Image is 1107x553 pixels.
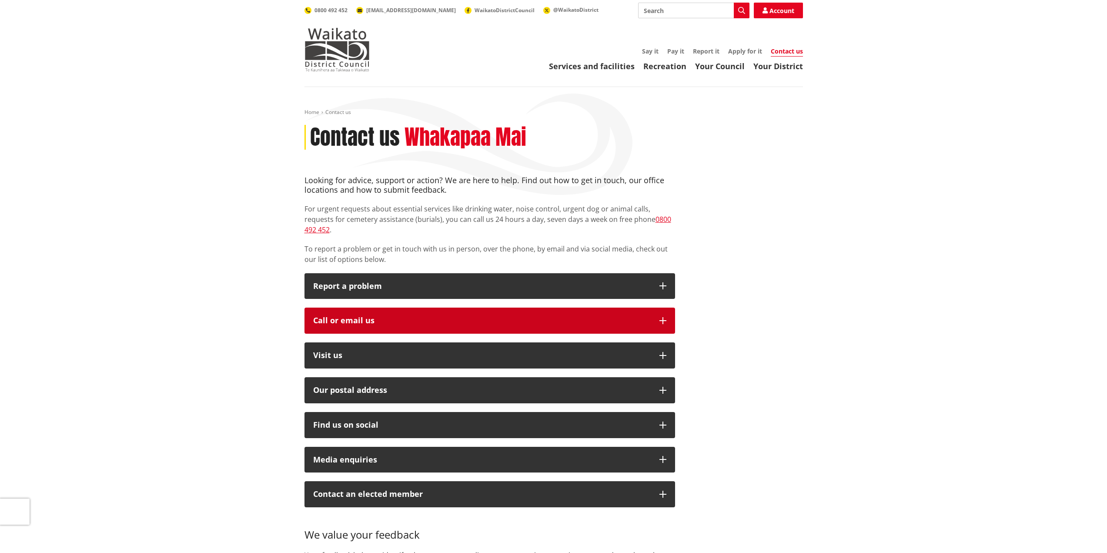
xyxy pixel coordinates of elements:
[304,412,675,438] button: Find us on social
[304,377,675,403] button: Our postal address
[304,244,675,265] p: To report a problem or get in touch with us in person, over the phone, by email and via social me...
[304,516,675,541] h3: We value your feedback
[667,47,684,55] a: Pay it
[304,7,348,14] a: 0800 492 452
[304,481,675,507] button: Contact an elected member
[304,342,675,369] button: Visit us
[304,176,675,194] h4: Looking for advice, support or action? We are here to help. Find out how to get in touch, our off...
[304,204,675,235] p: For urgent requests about essential services like drinking water, noise control, urgent dog or an...
[754,3,803,18] a: Account
[313,490,651,499] p: Contact an elected member
[304,109,803,116] nav: breadcrumb
[313,351,651,360] p: Visit us
[405,125,526,150] h2: Whakapaa Mai
[304,28,370,71] img: Waikato District Council - Te Kaunihera aa Takiwaa o Waikato
[475,7,535,14] span: WaikatoDistrictCouncil
[1067,516,1098,548] iframe: Messenger Launcher
[304,108,319,116] a: Home
[366,7,456,14] span: [EMAIL_ADDRESS][DOMAIN_NAME]
[549,61,635,71] a: Services and facilities
[693,47,719,55] a: Report it
[771,47,803,57] a: Contact us
[728,47,762,55] a: Apply for it
[314,7,348,14] span: 0800 492 452
[543,6,599,13] a: @WaikatoDistrict
[304,273,675,299] button: Report a problem
[313,316,651,325] div: Call or email us
[313,282,651,291] p: Report a problem
[695,61,745,71] a: Your Council
[313,456,651,464] div: Media enquiries
[304,214,671,235] a: 0800 492 452
[304,447,675,473] button: Media enquiries
[313,386,651,395] h2: Our postal address
[310,125,400,150] h1: Contact us
[643,61,686,71] a: Recreation
[313,421,651,429] div: Find us on social
[304,308,675,334] button: Call or email us
[553,6,599,13] span: @WaikatoDistrict
[642,47,659,55] a: Say it
[753,61,803,71] a: Your District
[325,108,351,116] span: Contact us
[356,7,456,14] a: [EMAIL_ADDRESS][DOMAIN_NAME]
[465,7,535,14] a: WaikatoDistrictCouncil
[638,3,749,18] input: Search input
